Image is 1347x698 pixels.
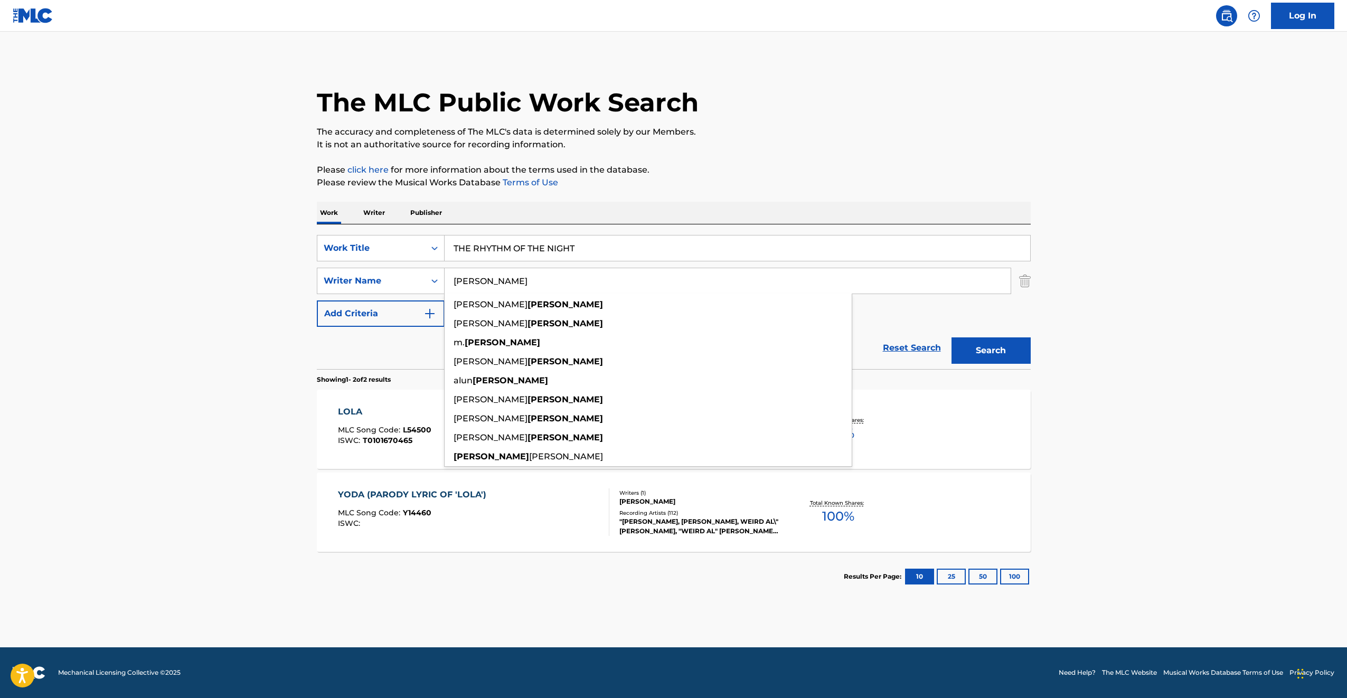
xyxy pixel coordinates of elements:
p: Total Known Shares: [810,499,866,507]
strong: [PERSON_NAME] [528,413,603,423]
a: Need Help? [1059,668,1096,677]
div: YODA (PARODY LYRIC OF 'LOLA') [338,488,492,501]
button: Search [952,337,1031,364]
p: Please review the Musical Works Database [317,176,1031,189]
div: Drag [1297,658,1304,690]
strong: [PERSON_NAME] [473,375,548,385]
span: alun [454,375,473,385]
p: Writer [360,202,388,224]
a: YODA (PARODY LYRIC OF 'LOLA')MLC Song Code:Y14460ISWC:Writers (1)[PERSON_NAME]Recording Artists (... [317,473,1031,552]
a: Public Search [1216,5,1237,26]
img: MLC Logo [13,8,53,23]
div: LOLA [338,405,431,418]
a: Terms of Use [501,177,558,187]
p: Results Per Page: [844,572,904,581]
p: The accuracy and completeness of The MLC's data is determined solely by our Members. [317,126,1031,138]
a: The MLC Website [1102,668,1157,677]
div: [PERSON_NAME] [619,497,779,506]
button: 10 [905,569,934,584]
iframe: Chat Widget [1294,647,1347,698]
div: Recording Artists ( 112 ) [619,509,779,517]
div: Work Title [324,242,419,254]
img: logo [13,666,45,679]
span: [PERSON_NAME] [454,356,528,366]
strong: [PERSON_NAME] [528,299,603,309]
strong: [PERSON_NAME] [528,356,603,366]
span: [PERSON_NAME] [454,432,528,442]
span: L54500 [403,425,431,435]
button: Add Criteria [317,300,445,327]
img: 9d2ae6d4665cec9f34b9.svg [423,307,436,320]
p: Please for more information about the terms used in the database. [317,164,1031,176]
div: Help [1244,5,1265,26]
span: T0101670465 [363,436,412,445]
span: Y14460 [403,508,431,517]
p: It is not an authoritative source for recording information. [317,138,1031,151]
div: Writer Name [324,275,419,287]
button: 25 [937,569,966,584]
span: [PERSON_NAME] [454,318,528,328]
strong: [PERSON_NAME] [528,432,603,442]
strong: [PERSON_NAME] [528,394,603,404]
strong: [PERSON_NAME] [454,451,529,461]
p: Publisher [407,202,445,224]
span: [PERSON_NAME] [454,394,528,404]
a: Privacy Policy [1289,668,1334,677]
p: Work [317,202,341,224]
button: 100 [1000,569,1029,584]
div: Writers ( 1 ) [619,489,779,497]
button: 50 [968,569,997,584]
img: help [1248,10,1260,22]
a: Log In [1271,3,1334,29]
span: [PERSON_NAME] [529,451,603,461]
a: Musical Works Database Terms of Use [1163,668,1283,677]
a: Reset Search [878,336,946,360]
span: MLC Song Code : [338,508,403,517]
img: Delete Criterion [1019,268,1031,294]
span: [PERSON_NAME] [454,413,528,423]
span: Mechanical Licensing Collective © 2025 [58,668,181,677]
span: [PERSON_NAME] [454,299,528,309]
a: click here [347,165,389,175]
span: 100 % [822,507,854,526]
span: ISWC : [338,436,363,445]
img: search [1220,10,1233,22]
strong: [PERSON_NAME] [528,318,603,328]
form: Search Form [317,235,1031,369]
a: LOLAMLC Song Code:L54500ISWC:T0101670465Writers (1)[PERSON_NAME]Recording Artists (2899)THE KINKS... [317,390,1031,469]
strong: [PERSON_NAME] [465,337,540,347]
p: Showing 1 - 2 of 2 results [317,375,391,384]
h1: The MLC Public Work Search [317,87,699,118]
div: "[PERSON_NAME], [PERSON_NAME], WEIRD AL\"[PERSON_NAME], "WEIRD AL" [PERSON_NAME], WEIRD [PERSON_N... [619,517,779,536]
span: m. [454,337,465,347]
span: MLC Song Code : [338,425,403,435]
span: ISWC : [338,518,363,528]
